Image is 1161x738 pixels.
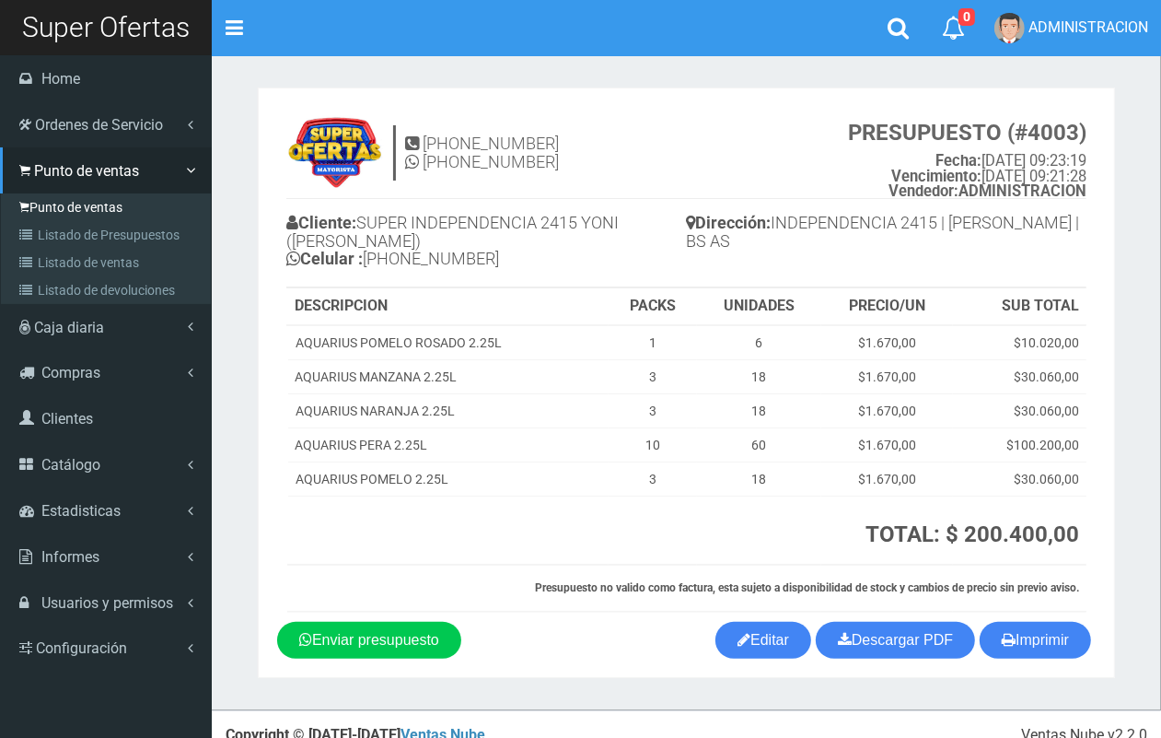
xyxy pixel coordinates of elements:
td: $100.200,00 [953,428,1086,463]
td: $1.670,00 [821,463,953,497]
th: PRECIO/UN [821,288,953,325]
strong: PRESUPUESTO (#4003) [848,120,1086,146]
td: AQUARIUS NARANJA 2.25L [287,394,609,428]
td: 3 [609,463,697,497]
a: Listado de devoluciones [6,276,211,304]
a: Listado de ventas [6,249,211,276]
td: 3 [609,360,697,394]
td: $30.060,00 [953,394,1086,428]
a: Punto de ventas [6,193,211,221]
td: 60 [697,428,821,463]
a: Listado de Presupuestos [6,221,211,249]
a: Descargar PDF [816,622,975,659]
span: Super Ofertas [22,11,190,43]
td: $1.670,00 [821,360,953,394]
small: [DATE] 09:23:19 [DATE] 09:21:28 [848,121,1086,200]
button: Imprimir [980,622,1091,659]
h4: INDEPENDENCIA 2415 | [PERSON_NAME] | BS AS [687,209,1087,260]
td: 18 [697,394,821,428]
strong: TOTAL: $ 200.400,00 [865,521,1079,547]
strong: Vendedor: [888,182,958,200]
td: $1.670,00 [821,428,953,463]
td: 1 [609,325,697,360]
b: Dirección: [687,213,772,232]
span: Estadisticas [41,502,121,520]
h4: [PHONE_NUMBER] [PHONE_NUMBER] [405,135,559,171]
th: PACKS [609,288,697,325]
td: $1.670,00 [821,394,953,428]
td: AQUARIUS PERA 2.25L [287,428,609,463]
td: 3 [609,394,697,428]
th: UNIDADES [697,288,821,325]
td: $30.060,00 [953,360,1086,394]
span: Clientes [41,410,93,428]
span: Configuración [36,639,127,657]
td: $1.670,00 [821,325,953,360]
a: Enviar presupuesto [277,622,461,659]
h4: SUPER INDEPENDENCIA 2415 YONI ([PERSON_NAME]) [PHONE_NUMBER] [286,209,687,277]
td: AQUARIUS MANZANA 2.25L [287,360,609,394]
td: 10 [609,428,697,463]
td: 18 [697,360,821,394]
span: Ordenes de Servicio [35,116,163,134]
span: Punto de ventas [34,162,139,180]
span: Usuarios y permisos [41,594,173,612]
a: Editar [715,622,811,659]
td: 18 [697,463,821,497]
span: Compras [41,364,100,381]
td: AQUARIUS POMELO 2.25L [287,463,609,497]
span: 0 [958,8,975,26]
span: Home [41,70,80,88]
th: SUB TOTAL [953,288,1086,325]
img: User Image [994,13,1025,43]
td: $10.020,00 [953,325,1086,360]
b: Celular : [286,249,363,268]
td: $30.060,00 [953,463,1086,497]
span: Enviar presupuesto [312,632,439,648]
span: Catálogo [41,456,100,474]
strong: Presupuesto no valido como factura, esta sujeto a disponibilidad de stock y cambios de precio sin... [535,581,1079,594]
span: Caja diaria [34,319,104,336]
td: 6 [697,325,821,360]
b: ADMINISTRACION [888,182,1086,200]
td: AQUARIUS POMELO ROSADO 2.25L [287,325,609,360]
strong: Fecha: [935,152,981,170]
strong: Vencimiento: [891,168,981,185]
span: ADMINISTRACION [1028,18,1148,36]
b: Cliente: [286,213,356,232]
span: Informes [41,548,99,566]
img: 9k= [286,116,384,190]
th: DESCRIPCION [287,288,609,325]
